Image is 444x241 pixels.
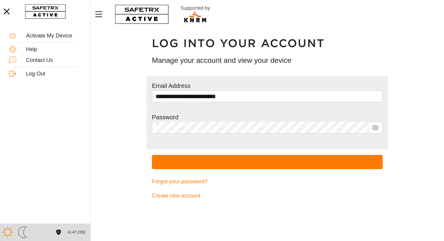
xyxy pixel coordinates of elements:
[152,191,200,201] span: Create new account
[152,114,179,120] label: Password
[9,56,16,64] img: ContactUs.svg
[152,82,191,89] label: Email Address
[152,175,383,189] a: Forgot your password?
[26,33,81,39] div: Activate My Device
[152,37,383,50] h1: Log into your account
[64,227,89,237] button: v1.47.1552
[17,226,29,238] img: ModeDark.svg
[2,226,14,238] img: ModeLight.svg
[174,5,217,24] img: RescueLogo.svg
[26,71,81,77] div: Log Out
[26,57,81,64] div: Contact Us
[9,46,16,53] img: Help.svg
[152,55,383,66] h3: Manage your account and view your device
[152,189,383,203] a: Create new account
[68,229,85,236] span: v1.47.1552
[26,46,81,53] div: Help
[152,177,208,186] span: Forgot your password?
[94,8,109,21] button: Menu
[54,230,63,235] a: License Agreement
